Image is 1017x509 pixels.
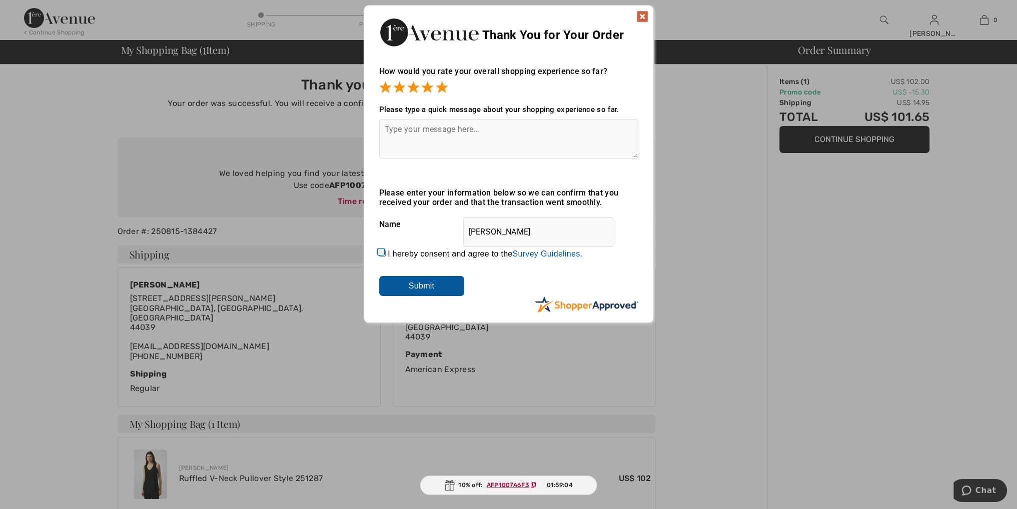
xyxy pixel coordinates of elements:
input: Submit [379,276,464,296]
div: Please type a quick message about your shopping experience so far. [379,105,638,114]
img: Thank You for Your Order [379,15,479,49]
img: Gift.svg [444,480,454,490]
label: I hereby consent and agree to the [388,249,582,258]
div: How would you rate your overall shopping experience so far? [379,56,638,95]
ins: AFP1007A6F3 [487,481,529,488]
span: 01:59:04 [546,480,572,489]
div: 10% off: [420,475,597,495]
span: Thank You for Your Order [482,28,624,42]
a: Survey Guidelines. [512,249,582,258]
div: Please enter your information below so we can confirm that you received your order and that the t... [379,188,638,207]
div: Name [379,212,638,237]
span: Chat [22,7,43,16]
img: x [636,10,648,22]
